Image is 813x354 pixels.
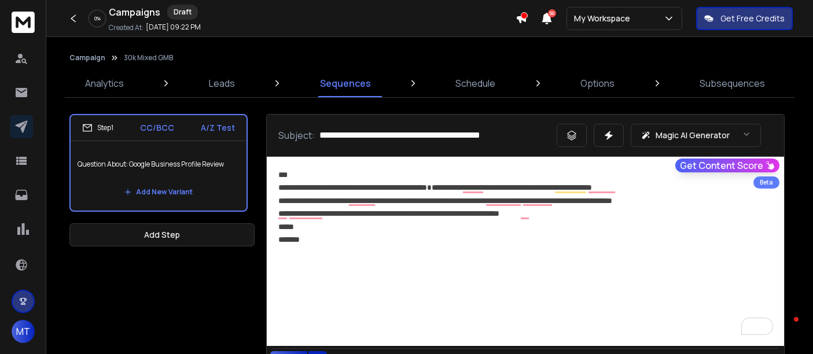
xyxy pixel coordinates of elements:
button: Campaign [69,53,105,62]
button: Get Content Score [675,158,779,172]
a: Sequences [313,69,378,97]
div: Draft [167,5,198,20]
p: [DATE] 09:22 PM [146,23,201,32]
p: Analytics [85,76,124,90]
a: Analytics [78,69,131,97]
p: Subject: [278,128,315,142]
p: A/Z Test [201,122,235,134]
div: Beta [753,176,779,189]
a: Leads [202,69,242,97]
p: CC/BCC [140,122,174,134]
p: Sequences [320,76,371,90]
a: Subsequences [693,69,772,97]
p: 0 % [94,15,101,22]
li: Step1CC/BCCA/Z TestQuestion About: Google Business Profile ReviewAdd New Variant [69,114,248,212]
button: Magic AI Generator [631,124,761,147]
div: Step 1 [82,123,113,133]
p: Options [580,76,615,90]
button: MT [12,320,35,343]
div: To enrich screen reader interactions, please activate Accessibility in Grammarly extension settings [267,157,784,346]
p: Leads [209,76,235,90]
p: Created At: [109,23,144,32]
p: My Workspace [574,13,635,24]
iframe: Intercom live chat [771,314,799,342]
a: Schedule [448,69,502,97]
p: 30k Mixed GMB [124,53,173,62]
button: Get Free Credits [696,7,793,30]
button: Add Step [69,223,255,246]
p: Get Free Credits [720,13,785,24]
button: Add New Variant [115,180,202,204]
a: Options [573,69,621,97]
p: Magic AI Generator [656,130,730,141]
p: Subsequences [700,76,765,90]
span: 50 [548,9,556,17]
p: Schedule [455,76,495,90]
h1: Campaigns [109,5,160,19]
p: Question About: Google Business Profile Review [78,148,240,180]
